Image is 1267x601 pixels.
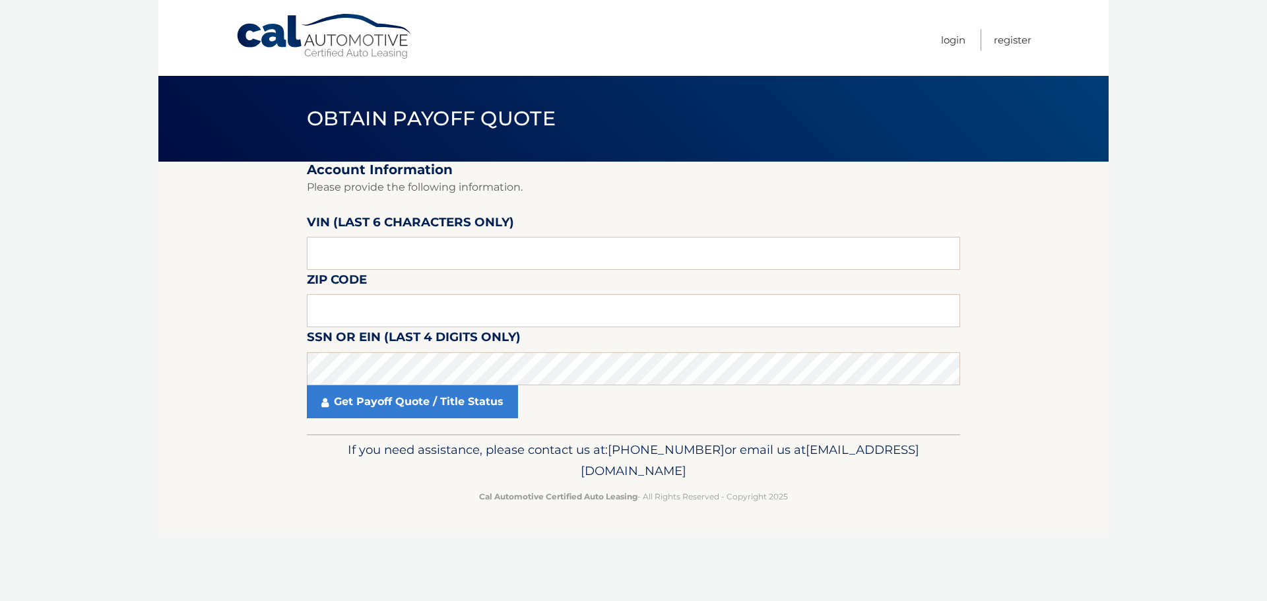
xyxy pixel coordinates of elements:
label: SSN or EIN (last 4 digits only) [307,327,521,352]
a: Register [994,29,1031,51]
span: [PHONE_NUMBER] [608,442,725,457]
span: Obtain Payoff Quote [307,106,556,131]
p: - All Rights Reserved - Copyright 2025 [315,490,952,503]
h2: Account Information [307,162,960,178]
a: Cal Automotive [236,13,414,60]
p: If you need assistance, please contact us at: or email us at [315,439,952,482]
a: Get Payoff Quote / Title Status [307,385,518,418]
a: Login [941,29,965,51]
label: VIN (last 6 characters only) [307,212,514,237]
label: Zip Code [307,270,367,294]
strong: Cal Automotive Certified Auto Leasing [479,491,637,501]
p: Please provide the following information. [307,178,960,197]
